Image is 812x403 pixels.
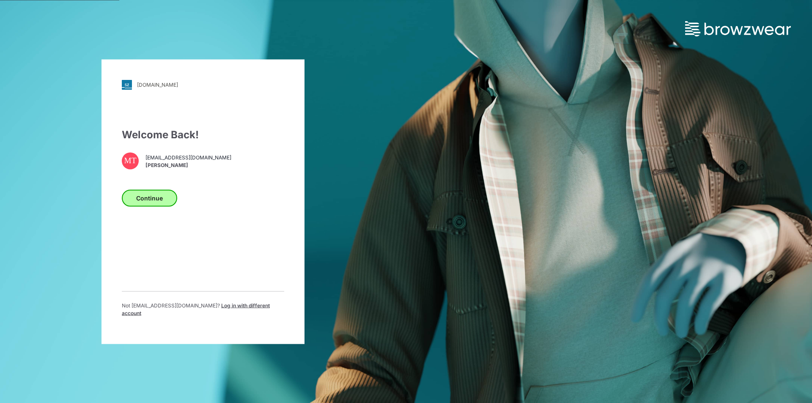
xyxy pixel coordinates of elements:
button: Continue [122,189,177,206]
span: [EMAIL_ADDRESS][DOMAIN_NAME] [145,154,231,162]
img: browzwear-logo.73288ffb.svg [685,21,791,36]
div: [DOMAIN_NAME] [137,82,178,88]
a: [DOMAIN_NAME] [122,80,284,90]
img: svg+xml;base64,PHN2ZyB3aWR0aD0iMjgiIGhlaWdodD0iMjgiIHZpZXdCb3g9IjAgMCAyOCAyOCIgZmlsbD0ibm9uZSIgeG... [122,80,132,90]
div: MT [122,152,139,169]
p: Not [EMAIL_ADDRESS][DOMAIN_NAME] ? [122,302,284,317]
div: Welcome Back! [122,127,284,142]
span: [PERSON_NAME] [145,162,231,169]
